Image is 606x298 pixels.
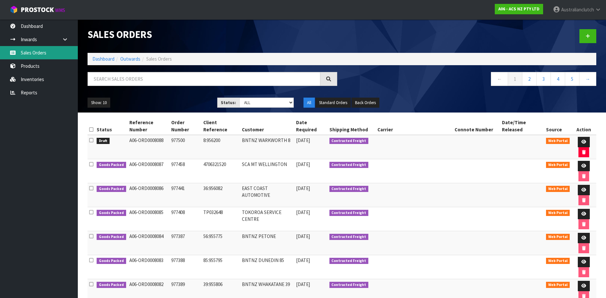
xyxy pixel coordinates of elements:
td: A06-ORD0008088 [128,135,170,159]
span: [DATE] [296,209,310,215]
span: Goods Packed [97,162,126,168]
nav: Page navigation [347,72,597,88]
span: Australianclutch [561,6,594,13]
td: A06-ORD0008084 [128,231,170,255]
button: Show: 10 [88,98,110,108]
a: 4 [551,72,565,86]
span: Contracted Freight [329,138,369,144]
small: WMS [55,7,65,13]
td: TP032648 [202,207,240,231]
span: [DATE] [296,281,310,287]
th: Date Required [294,117,328,135]
img: cube-alt.png [10,6,18,14]
span: Web Portal [546,210,570,216]
td: EAST COAST AUTOMOTIVE [240,183,294,207]
a: ← [491,72,508,86]
span: Web Portal [546,162,570,168]
input: Search sales orders [88,72,320,86]
button: All [303,98,315,108]
td: 977387 [170,231,202,255]
td: BNTNZ PETONE [240,231,294,255]
strong: A06 - ACS NZ PTY LTD [498,6,540,12]
th: Connote Number [453,117,501,135]
span: Contracted Freight [329,258,369,264]
span: Contracted Freight [329,210,369,216]
td: 56:955775 [202,231,240,255]
span: Goods Packed [97,234,126,240]
span: Web Portal [546,186,570,192]
span: Sales Orders [146,56,172,62]
span: [DATE] [296,257,310,263]
td: A06-ORD0008083 [128,255,170,279]
span: ProStock [21,6,54,14]
td: A06-ORD0008086 [128,183,170,207]
span: Draft [97,138,110,144]
th: Date/Time Released [500,117,544,135]
span: [DATE] [296,161,310,167]
th: Action [571,117,596,135]
th: Source [544,117,572,135]
a: 1 [508,72,522,86]
a: Dashboard [92,56,114,62]
span: [DATE] [296,233,310,239]
td: 8:956200 [202,135,240,159]
th: Order Number [170,117,202,135]
span: Goods Packed [97,282,126,288]
a: → [579,72,596,86]
td: 85:955795 [202,255,240,279]
th: Carrier [376,117,453,135]
th: Client Reference [202,117,240,135]
span: [DATE] [296,137,310,143]
span: Goods Packed [97,210,126,216]
button: Standard Orders [315,98,351,108]
td: 36:956082 [202,183,240,207]
span: Web Portal [546,258,570,264]
td: 977388 [170,255,202,279]
span: Goods Packed [97,258,126,264]
a: 5 [565,72,579,86]
span: Contracted Freight [329,234,369,240]
span: Contracted Freight [329,186,369,192]
span: Goods Packed [97,186,126,192]
td: 4706321520 [202,159,240,183]
td: 977458 [170,159,202,183]
td: A06-ORD0008087 [128,159,170,183]
span: Web Portal [546,234,570,240]
td: SCA MT WELLINGTON [240,159,294,183]
td: BNTNZ WARKWORTH 8 [240,135,294,159]
a: 3 [536,72,551,86]
span: Web Portal [546,138,570,144]
th: Status [95,117,128,135]
th: Shipping Method [328,117,376,135]
span: Contracted Freight [329,162,369,168]
td: 977408 [170,207,202,231]
td: 977500 [170,135,202,159]
span: [DATE] [296,185,310,191]
td: A06-ORD0008085 [128,207,170,231]
td: 977441 [170,183,202,207]
a: 2 [522,72,537,86]
th: Reference Number [128,117,170,135]
span: Web Portal [546,282,570,288]
h1: Sales Orders [88,29,337,40]
td: BNTNZ DUNEDIN 85 [240,255,294,279]
a: Outwards [120,56,140,62]
td: TOKOROA SERVICE CENTRE [240,207,294,231]
span: Contracted Freight [329,282,369,288]
strong: Status: [221,100,236,105]
button: Back Orders [351,98,379,108]
th: Customer [240,117,294,135]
